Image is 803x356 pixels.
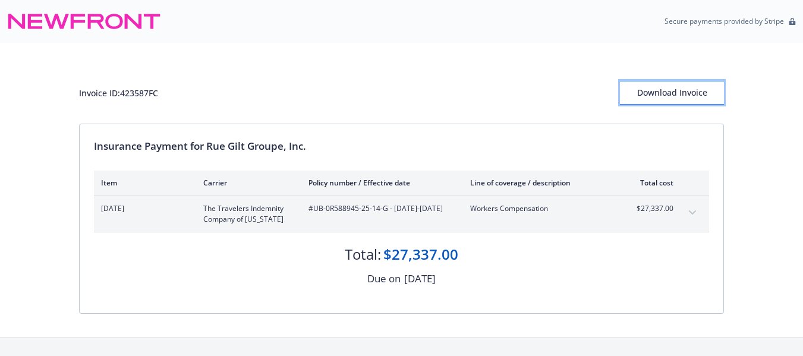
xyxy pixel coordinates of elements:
div: [DATE] [404,271,436,286]
span: [DATE] [101,203,184,214]
div: Total cost [629,178,673,188]
span: Workers Compensation [470,203,610,214]
div: Insurance Payment for Rue Gilt Groupe, Inc. [94,138,709,154]
div: $27,337.00 [383,244,458,264]
div: Item [101,178,184,188]
span: #UB-0R588945-25-14-G - [DATE]-[DATE] [308,203,451,214]
span: The Travelers Indemnity Company of [US_STATE] [203,203,289,225]
div: Carrier [203,178,289,188]
div: Line of coverage / description [470,178,610,188]
span: $27,337.00 [629,203,673,214]
div: [DATE]The Travelers Indemnity Company of [US_STATE]#UB-0R588945-25-14-G - [DATE]-[DATE]Workers Co... [94,196,709,232]
button: expand content [683,203,702,222]
button: Download Invoice [620,81,724,105]
div: Policy number / Effective date [308,178,451,188]
p: Secure payments provided by Stripe [665,16,784,26]
div: Total: [345,244,381,264]
div: Download Invoice [620,81,724,104]
div: Invoice ID: 423587FC [79,87,158,99]
div: Due on [367,271,401,286]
